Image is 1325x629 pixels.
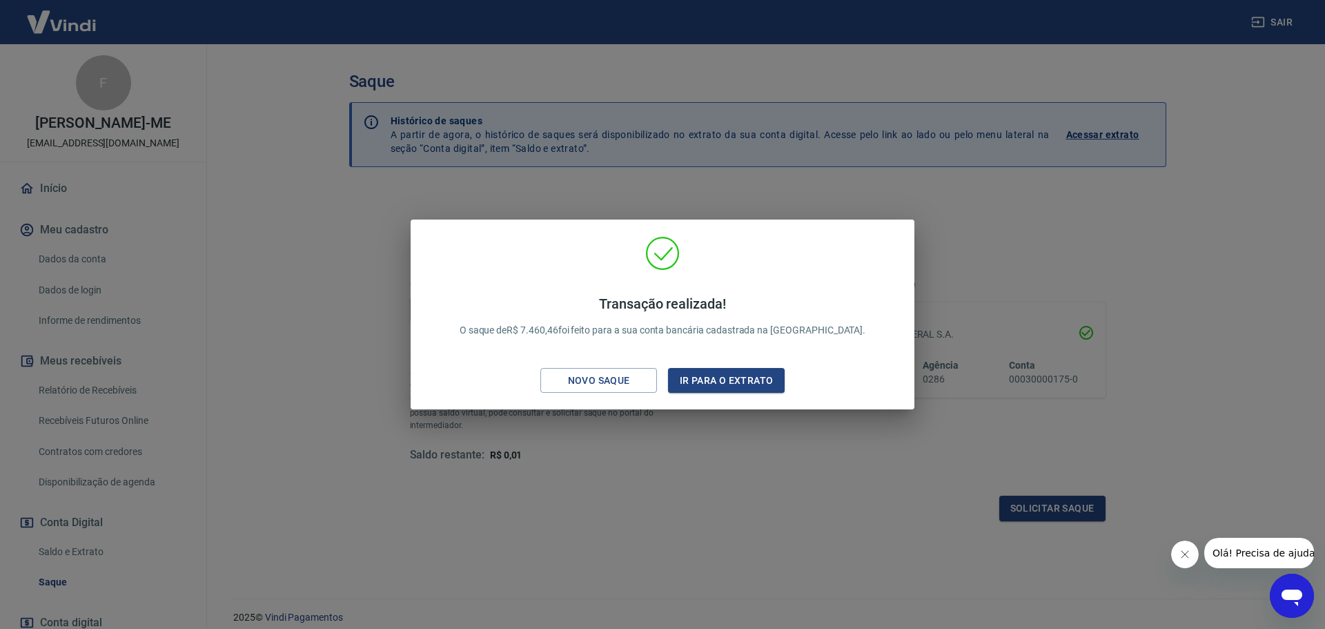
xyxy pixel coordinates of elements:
[551,372,647,389] div: Novo saque
[1204,538,1314,568] iframe: Mensagem da empresa
[460,296,866,312] h4: Transação realizada!
[1270,574,1314,618] iframe: Botão para abrir a janela de mensagens
[8,10,116,21] span: Olá! Precisa de ajuda?
[668,368,785,394] button: Ir para o extrato
[540,368,657,394] button: Novo saque
[1171,541,1199,568] iframe: Fechar mensagem
[460,296,866,338] p: O saque de R$ 7.460,46 foi feito para a sua conta bancária cadastrada na [GEOGRAPHIC_DATA].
